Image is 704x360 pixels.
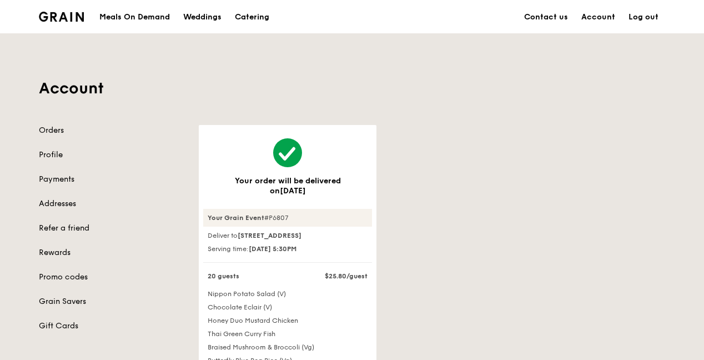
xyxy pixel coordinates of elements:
a: Log out [622,1,665,34]
div: 20 guests [201,272,316,281]
div: #P6807 [203,209,372,227]
div: Meals On Demand [99,1,170,34]
div: Deliver to [203,231,372,240]
a: Addresses [39,198,185,209]
div: Catering [235,1,269,34]
strong: [DATE] 5:30PM [249,245,296,253]
a: Grain Savers [39,296,185,307]
a: Weddings [177,1,228,34]
div: Serving time: [203,244,372,253]
a: Account [575,1,622,34]
a: Profile [39,149,185,161]
div: Thai Green Curry Fish [201,329,374,338]
div: Weddings [183,1,222,34]
div: Chocolate Eclair (V) [201,303,374,312]
h1: Account [39,78,665,98]
a: Gift Cards [39,321,185,332]
div: Nippon Potato Salad (V) [201,289,374,298]
a: Promo codes [39,272,185,283]
a: Contact us [517,1,575,34]
span: [DATE] [280,186,306,196]
a: Catering [228,1,276,34]
a: Payments [39,174,185,185]
div: Honey Duo Mustard Chicken [201,316,374,325]
strong: Your Grain Event [208,214,264,222]
h3: Your order will be delivered on [217,176,359,196]
a: Orders [39,125,185,136]
a: Rewards [39,247,185,258]
div: $25.80/guest [316,272,374,281]
img: Grain [39,12,84,22]
div: Braised Mushroom & Broccoli (Vg) [201,343,374,352]
a: Refer a friend [39,223,185,234]
strong: [STREET_ADDRESS] [238,232,301,239]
